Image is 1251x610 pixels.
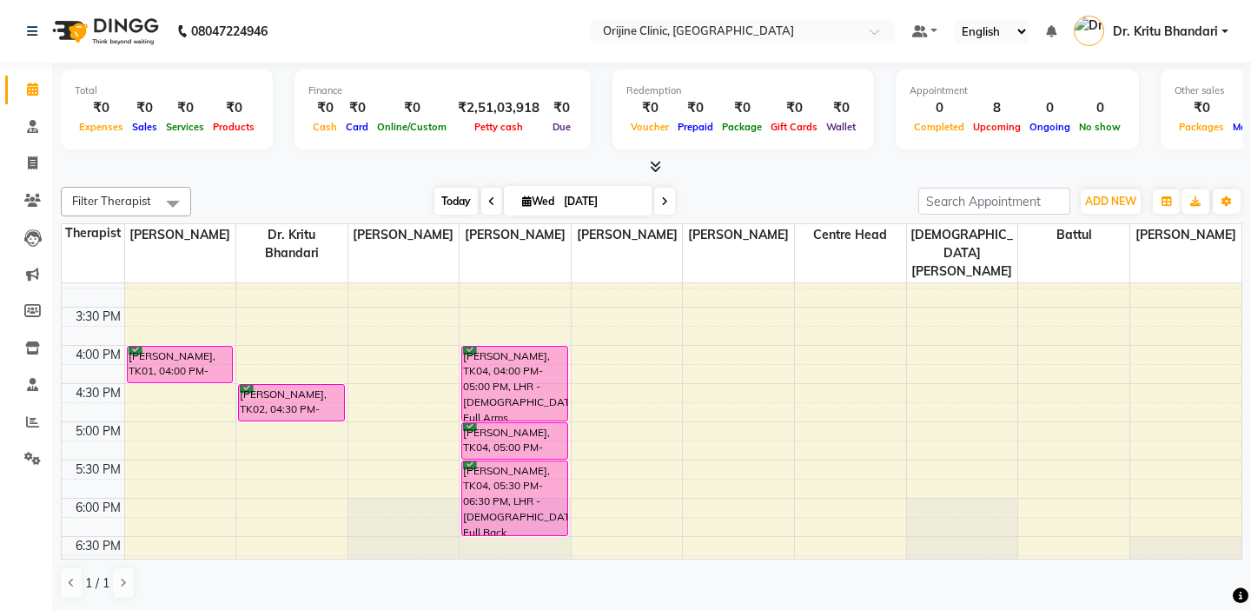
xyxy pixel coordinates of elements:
[62,224,124,242] div: Therapist
[208,98,259,118] div: ₹0
[308,98,341,118] div: ₹0
[462,423,566,459] div: [PERSON_NAME], TK04, 05:00 PM-05:30 PM, LHR-[DEMOGRAPHIC_DATA] Underarms
[559,189,645,215] input: 2025-09-03
[434,188,478,215] span: Today
[72,308,124,326] div: 3:30 PM
[162,121,208,133] span: Services
[72,384,124,402] div: 4:30 PM
[341,121,373,133] span: Card
[75,83,259,98] div: Total
[239,385,343,421] div: [PERSON_NAME], TK02, 04:30 PM-05:00 PM, Medical Follow up
[1175,121,1228,133] span: Packages
[1113,23,1218,41] span: Dr. Kritu Bhandari
[236,224,347,264] span: Dr. Kritu Bhandari
[451,98,546,118] div: ₹2,51,03,918
[460,224,571,246] span: [PERSON_NAME]
[191,7,268,56] b: 08047224946
[1074,16,1104,46] img: Dr. Kritu Bhandari
[718,121,766,133] span: Package
[128,121,162,133] span: Sales
[308,83,577,98] div: Finance
[907,224,1018,282] span: [DEMOGRAPHIC_DATA][PERSON_NAME]
[128,98,162,118] div: ₹0
[348,224,460,246] span: [PERSON_NAME]
[208,121,259,133] span: Products
[910,121,969,133] span: Completed
[969,98,1025,118] div: 8
[72,499,124,517] div: 6:00 PM
[1085,195,1136,208] span: ADD NEW
[626,98,673,118] div: ₹0
[72,461,124,479] div: 5:30 PM
[162,98,208,118] div: ₹0
[548,121,575,133] span: Due
[1130,224,1241,246] span: [PERSON_NAME]
[462,347,566,421] div: [PERSON_NAME], TK04, 04:00 PM-05:00 PM, LHR -[DEMOGRAPHIC_DATA] Full Arms
[1081,189,1141,214] button: ADD NEW
[626,121,673,133] span: Voucher
[766,121,822,133] span: Gift Cards
[1175,98,1228,118] div: ₹0
[462,461,566,535] div: [PERSON_NAME], TK04, 05:30 PM-06:30 PM, LHR - [DEMOGRAPHIC_DATA] Full Back
[626,83,860,98] div: Redemption
[518,195,559,208] span: Wed
[546,98,577,118] div: ₹0
[1025,121,1075,133] span: Ongoing
[44,7,163,56] img: logo
[766,98,822,118] div: ₹0
[822,121,860,133] span: Wallet
[673,98,718,118] div: ₹0
[341,98,373,118] div: ₹0
[918,188,1070,215] input: Search Appointment
[373,98,451,118] div: ₹0
[1025,98,1075,118] div: 0
[75,98,128,118] div: ₹0
[1018,224,1129,246] span: Battul
[683,224,794,246] span: [PERSON_NAME]
[125,224,236,246] span: [PERSON_NAME]
[572,224,683,246] span: [PERSON_NAME]
[1075,98,1125,118] div: 0
[910,83,1125,98] div: Appointment
[373,121,451,133] span: Online/Custom
[72,422,124,441] div: 5:00 PM
[969,121,1025,133] span: Upcoming
[822,98,860,118] div: ₹0
[72,194,151,208] span: Filter Therapist
[910,98,969,118] div: 0
[72,537,124,555] div: 6:30 PM
[128,347,232,382] div: [PERSON_NAME], TK01, 04:00 PM-04:30 PM, Online Medical Follow-up
[1075,121,1125,133] span: No show
[85,574,109,593] span: 1 / 1
[718,98,766,118] div: ₹0
[673,121,718,133] span: Prepaid
[308,121,341,133] span: Cash
[795,224,906,246] span: Centre Head
[75,121,128,133] span: Expenses
[72,346,124,364] div: 4:00 PM
[470,121,527,133] span: Petty cash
